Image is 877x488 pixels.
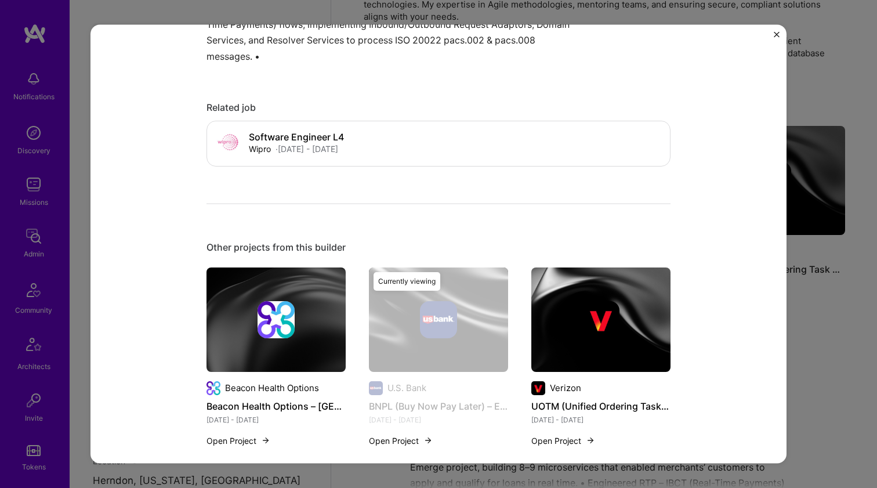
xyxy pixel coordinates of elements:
[206,413,346,425] div: [DATE] - [DATE]
[531,267,671,371] img: cover
[258,301,295,338] img: Company logo
[531,413,671,425] div: [DATE] - [DATE]
[225,382,319,394] div: Beacon Health Options
[586,436,595,445] img: arrow-right
[206,241,671,253] div: Other projects from this builder
[276,143,338,155] div: · [DATE] - [DATE]
[374,272,440,290] div: Currently viewing
[206,267,346,371] img: cover
[774,31,780,44] button: Close
[206,101,671,113] div: Related job
[261,436,270,445] img: arrow-right
[369,267,508,371] img: cover
[582,301,619,338] img: Company logo
[531,398,671,413] h4: UOTM (Unified Ordering Task Management)
[249,143,271,155] div: Wipro
[531,434,595,446] button: Open Project
[216,130,240,153] img: Company logo
[423,436,433,445] img: arrow-right
[206,434,270,446] button: Open Project
[206,398,346,413] h4: Beacon Health Options – [GEOGRAPHIC_DATA], [GEOGRAPHIC_DATA] | Engineer III
[249,132,344,143] h4: Software Engineer L4
[369,434,433,446] button: Open Project
[550,382,581,394] div: Verizon
[206,381,220,395] img: Company logo
[531,381,545,395] img: Company logo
